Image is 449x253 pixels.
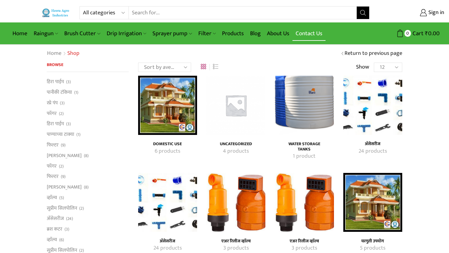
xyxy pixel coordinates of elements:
a: हिरा पाईप [47,119,64,129]
img: घरगुती उपयोग [343,173,402,232]
span: (8) [84,153,89,159]
a: Visit product category घरगुती उपयोग [350,239,395,244]
h4: Uncategorized [213,141,258,147]
mark: 3 products [223,244,249,252]
a: Return to previous page [345,50,402,58]
a: Visit product category एअर रिलीज व्हाॅल्व [213,244,258,252]
input: Search for... [129,7,357,19]
a: Visit product category Uncategorized [213,147,258,155]
a: Visit product category अ‍ॅसेसरीज [350,141,395,147]
a: Visit product category अ‍ॅसेसरीज [343,76,402,135]
a: Visit product category घरगुती उपयोग [343,173,402,232]
a: Filter [195,26,219,41]
span: 0 [404,30,411,36]
span: (2) [59,163,64,169]
span: ₹ [425,29,428,38]
select: Shop order [138,63,191,72]
a: Blog [247,26,264,41]
a: Visit product category अ‍ॅसेसरीज [145,239,190,244]
span: (9) [61,142,65,148]
mark: 4 products [223,147,249,155]
h4: Water Storage Tanks [282,141,327,152]
a: Visit product category Water Storage Tanks [282,141,327,152]
span: (5) [59,195,64,201]
a: About Us [264,26,292,41]
a: व्हाॅल्व [47,235,57,245]
mark: 24 products [359,147,387,155]
span: (3) [66,79,71,85]
img: Domestic Use [138,76,197,135]
a: Brush Cutter [61,26,103,41]
a: [PERSON_NAME] [47,150,82,161]
span: (1) [74,89,78,96]
span: (24) [66,216,73,222]
h4: Domestic Use [145,141,190,147]
a: Visit product category घरगुती उपयोग [350,244,395,252]
mark: 6 products [155,147,180,155]
span: (6) [59,237,64,243]
a: Products [219,26,247,41]
span: Browse [47,61,63,68]
img: Water Storage Tanks [275,76,334,135]
a: Home [47,50,62,58]
span: Sign in [427,9,444,17]
a: Visit product category Domestic Use [145,147,190,155]
mark: 1 product [293,152,316,160]
span: Cart [411,29,423,38]
a: Contact Us [292,26,326,41]
a: फिल्टर [47,171,59,182]
mark: 3 products [292,244,317,252]
a: फिल्टर [47,140,59,150]
a: Visit product category एअर रिलीज व्हाॅल्व [213,239,258,244]
a: Visit product category एअर रिलीज व्हाॅल्व [282,244,327,252]
a: Visit product category अ‍ॅसेसरीज [145,244,190,252]
a: Sprayer pump [149,26,195,41]
span: (2) [59,111,64,117]
img: Uncategorized [206,76,265,135]
a: Visit product category अ‍ॅसेसरीज [350,147,395,155]
a: 0 Cart ₹0.00 [376,28,440,39]
a: फॉगर [47,161,57,171]
a: Visit product category Water Storage Tanks [275,76,334,135]
mark: 24 products [153,244,182,252]
a: [PERSON_NAME] [47,182,82,193]
mark: 5 products [360,244,385,252]
a: पानीकी टंकिया [47,87,72,98]
a: Raingun [31,26,61,41]
button: Search button [357,7,369,19]
a: स्प्रे पंप [47,98,58,108]
h4: अ‍ॅसेसरीज [350,141,395,147]
a: Visit product category एअर रिलीज व्हाॅल्व [206,173,265,232]
span: (3) [66,121,71,127]
a: Visit product category Domestic Use [145,141,190,147]
span: (2) [79,205,84,212]
span: (1) [76,131,80,138]
img: अ‍ॅसेसरीज [343,76,402,135]
h4: अ‍ॅसेसरीज [145,239,190,244]
span: (3) [65,226,69,232]
a: Visit product category एअर रिलीज व्हाॅल्व [282,239,327,244]
a: पाण्याच्या टाक्या [47,129,74,140]
nav: Breadcrumb [47,50,80,58]
a: Visit product category Uncategorized [213,141,258,147]
a: ब्रश कटर [47,224,62,235]
a: व्हाॅल्व [47,192,57,203]
span: (9) [61,174,65,180]
img: एअर रिलीज व्हाॅल्व [206,173,265,232]
a: Drip Irrigation [104,26,149,41]
img: एअर रिलीज व्हाॅल्व [275,173,334,232]
a: Sign in [379,7,444,18]
h4: घरगुती उपयोग [350,239,395,244]
span: Show [356,63,369,71]
h4: एअर रिलीज व्हाॅल्व [282,239,327,244]
a: Visit product category Domestic Use [138,76,197,135]
img: अ‍ॅसेसरीज [138,173,197,232]
bdi: 0.00 [425,29,440,38]
a: फॉगर [47,108,57,119]
a: सुप्रीम सिलपोलिन [47,203,77,213]
a: Visit product category Uncategorized [206,76,265,135]
a: Visit product category एअर रिलीज व्हाॅल्व [275,173,334,232]
span: (3) [60,100,65,106]
a: Visit product category अ‍ॅसेसरीज [138,173,197,232]
h1: Shop [67,50,80,57]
